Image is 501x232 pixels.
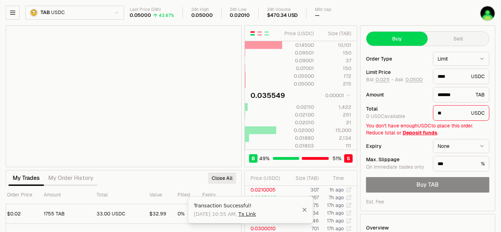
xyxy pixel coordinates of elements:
div: Total [366,106,427,111]
span: B [252,155,255,162]
div: Last Price (24h) [130,7,174,12]
td: 1057 [286,194,319,201]
div: 215 [320,80,351,87]
img: tunn [480,6,495,21]
div: TAB [433,87,489,102]
div: 0% [178,211,191,217]
div: 0.05000 [130,12,151,19]
th: Total [91,186,144,204]
div: $470.34 USD [267,12,298,19]
div: 0.01803 [283,142,314,149]
button: 0.0500 [405,77,423,82]
div: Overview [366,224,389,231]
span: 49 % [260,155,270,162]
span: Ask [395,77,423,83]
time: 7h ago [329,194,344,201]
div: 1755 TAB [44,211,85,217]
div: USDC [433,105,489,121]
div: 150 [320,65,351,72]
a: Tx Link [239,211,256,218]
button: My Trades [8,171,44,185]
div: 0.09501 [283,49,314,56]
span: 0 USDC available [366,113,405,119]
span: 51 % [333,155,342,162]
button: 0.0211 [375,77,390,82]
div: Order Type [366,56,427,61]
div: Size ( TAB ) [291,175,319,182]
div: 0.02100 [283,111,314,118]
div: 150 [320,49,351,56]
time: 17h ago [327,218,344,224]
div: Transaction Successful! [194,202,302,209]
div: 21 [320,119,351,126]
div: Time [325,175,344,182]
div: 0.14500 [283,42,314,49]
div: Est. Fee [366,198,384,205]
span: TAB [41,10,50,16]
button: Limit [433,52,489,66]
div: 2,134 [320,134,351,142]
div: 24h Low [230,7,250,12]
div: 172 [320,73,351,80]
button: Buy [366,32,428,46]
div: On immediate trades only [366,164,427,170]
div: 43.67% [159,13,174,18]
button: Close [302,207,307,213]
div: 0.05500 [283,73,314,80]
div: 37 [320,57,351,64]
td: 0.0385900 [245,194,286,201]
iframe: Financial Chart [6,26,241,167]
div: 10,101 [320,42,351,49]
div: 24h High [191,7,213,12]
div: % [433,156,489,171]
div: 0.01880 [283,134,314,142]
time: 17h ago [327,202,344,208]
time: 17h ago [327,210,344,216]
div: USDC [433,69,489,84]
div: Price ( USDC ) [283,30,314,37]
td: 0.0210005 [245,186,286,194]
div: Price ( USDC ) [251,175,285,182]
th: Expiry [197,186,244,204]
div: Expiry [366,144,427,149]
div: 33.00 USDC [97,211,138,217]
button: None [433,139,489,153]
div: 24h Volume [267,7,298,12]
div: 0.09001 [283,57,314,64]
button: Show Buy and Sell Orders [250,31,255,36]
button: Close All [208,173,236,184]
span: [DATE] 10:55 AM , [194,211,256,218]
button: Show Buy Orders Only [264,31,270,36]
th: Amount [38,186,91,204]
div: 251 [320,111,351,118]
div: 0.02010 [283,119,314,126]
div: Mkt cap [315,7,331,12]
div: Max. Slippage [366,157,427,162]
span: $0.02 [7,211,21,217]
time: 17h ago [327,225,344,232]
div: 111 [320,142,351,149]
time: 1h ago [329,187,344,193]
div: 15,000 [320,127,351,134]
button: My Order History [44,171,98,185]
span: USDC [51,10,64,16]
button: 0.00001 [323,91,351,100]
span: S [347,155,350,162]
div: 0.02000 [283,127,314,134]
div: 0.035549 [251,90,285,100]
th: Order Price [1,186,38,204]
button: Show Sell Orders Only [257,31,262,36]
div: 0.02110 [283,104,314,111]
img: TAB.png [30,9,38,17]
div: — [315,12,320,19]
a: Deposit funds [403,130,437,136]
th: Filled [172,186,197,204]
div: Limit Price [366,70,427,75]
span: Bid - [366,77,394,83]
div: 1,422 [320,104,351,111]
button: Sell [428,32,489,46]
div: Size ( TAB ) [320,30,351,37]
td: 307 [286,186,319,194]
th: Value [144,186,172,204]
div: 0.07001 [283,65,314,72]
